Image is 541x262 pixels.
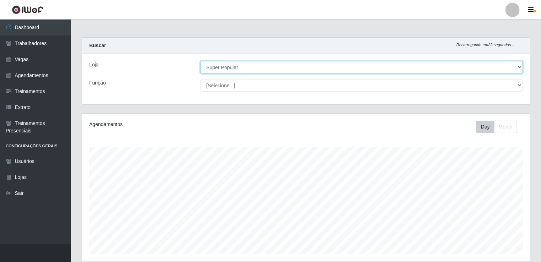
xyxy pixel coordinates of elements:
strong: Buscar [89,43,106,48]
i: Recarregando em 22 segundos... [456,43,514,47]
button: Month [494,121,517,133]
div: Agendamentos [89,121,264,128]
label: Função [89,79,106,87]
label: Loja [89,61,98,69]
div: First group [476,121,517,133]
img: CoreUI Logo [12,5,43,14]
button: Day [476,121,494,133]
div: Toolbar with button groups [476,121,523,133]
